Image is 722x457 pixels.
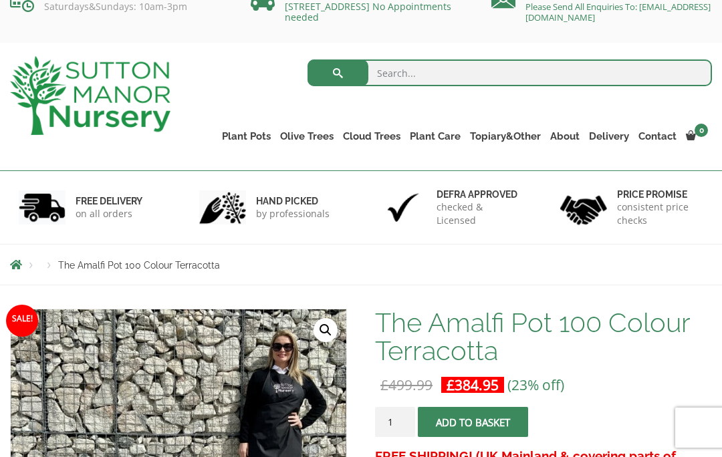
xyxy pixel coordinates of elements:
[256,207,330,220] p: by professionals
[380,375,388,394] span: £
[199,190,246,224] img: 2.jpg
[375,407,415,437] input: Product quantity
[380,375,433,394] bdi: 499.99
[525,1,711,23] a: Please Send All Enquiries To: [EMAIL_ADDRESS][DOMAIN_NAME]
[507,375,564,394] span: (23% off)
[314,318,338,342] a: View full-screen image gallery
[617,200,703,227] p: consistent price checks
[10,56,170,135] img: logo
[19,190,66,224] img: 1.jpg
[217,127,275,146] a: Plant Pots
[617,188,703,200] h6: Price promise
[256,195,330,207] h6: hand picked
[76,195,142,207] h6: FREE DELIVERY
[10,1,231,12] p: Saturdays&Sundays: 10am-3pm
[695,124,708,137] span: 0
[447,375,455,394] span: £
[465,127,546,146] a: Topiary&Other
[681,127,712,146] a: 0
[546,127,584,146] a: About
[308,59,712,86] input: Search...
[405,127,465,146] a: Plant Care
[338,127,405,146] a: Cloud Trees
[375,309,712,365] h1: The Amalfi Pot 100 Colour Terracotta
[275,127,338,146] a: Olive Trees
[6,305,38,337] span: Sale!
[418,407,528,437] button: Add to basket
[380,190,427,224] img: 3.jpg
[584,127,634,146] a: Delivery
[634,127,681,146] a: Contact
[10,259,712,270] nav: Breadcrumbs
[58,260,220,271] span: The Amalfi Pot 100 Colour Terracotta
[437,200,523,227] p: checked & Licensed
[447,375,499,394] bdi: 384.95
[76,207,142,220] p: on all orders
[437,188,523,200] h6: Defra approved
[560,187,607,228] img: 4.jpg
